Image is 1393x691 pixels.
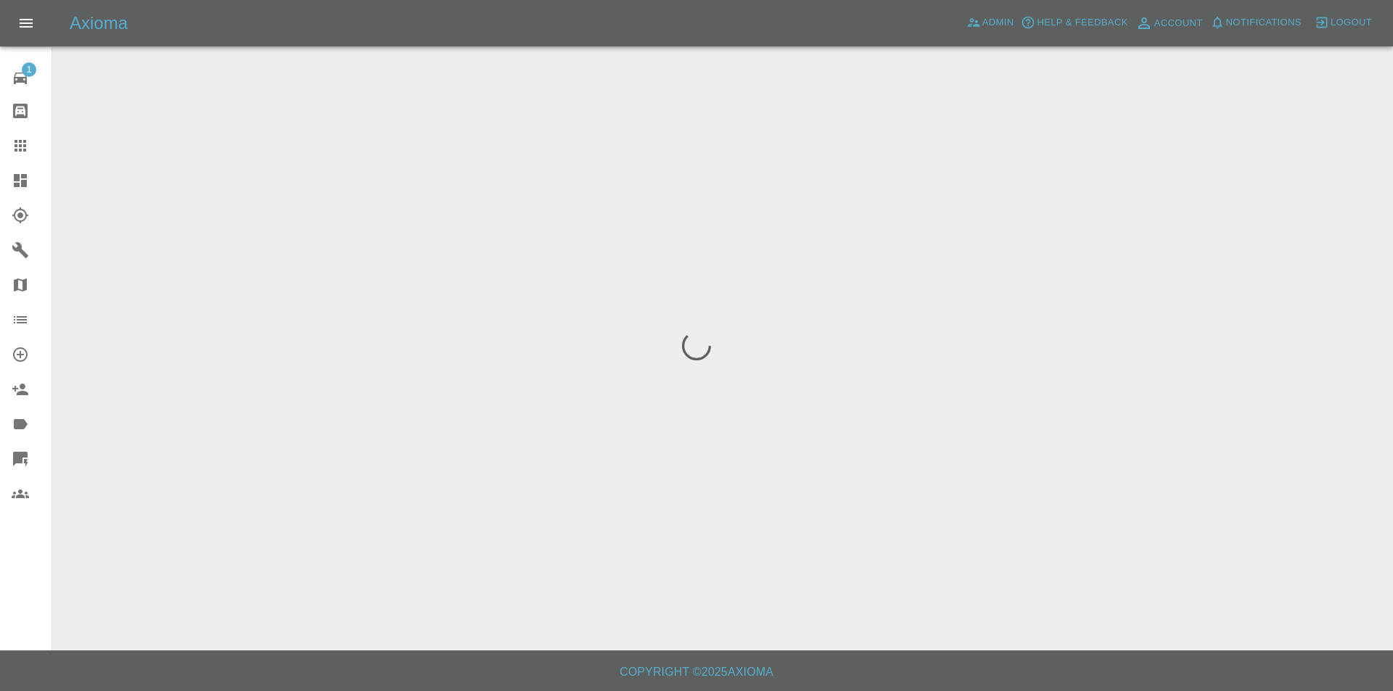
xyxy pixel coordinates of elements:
[9,6,44,41] button: Open drawer
[1037,15,1127,31] span: Help & Feedback
[982,15,1014,31] span: Admin
[22,62,36,77] span: 1
[1331,15,1372,31] span: Logout
[963,12,1018,34] a: Admin
[1226,15,1302,31] span: Notifications
[12,662,1381,682] h6: Copyright © 2025 Axioma
[1154,15,1203,32] span: Account
[1017,12,1131,34] button: Help & Feedback
[1207,12,1305,34] button: Notifications
[1132,12,1207,35] a: Account
[1311,12,1376,34] button: Logout
[70,12,128,35] h5: Axioma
